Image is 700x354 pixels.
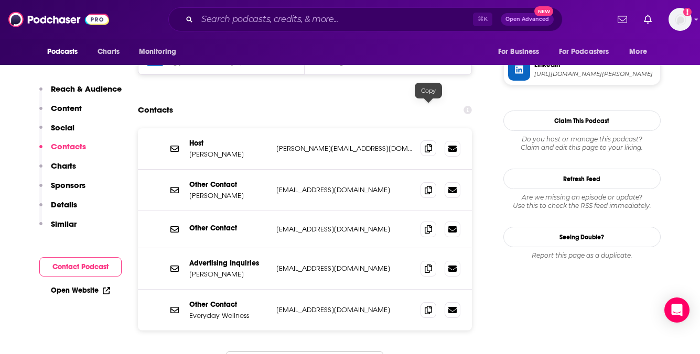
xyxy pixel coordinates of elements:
span: More [629,45,647,59]
p: Sponsors [51,180,85,190]
button: open menu [622,42,660,62]
span: New [534,6,553,16]
p: Social [51,123,74,132]
p: [PERSON_NAME] [189,191,268,200]
span: For Podcasters [559,45,609,59]
span: Logged in as heidi.egloff [669,8,692,31]
button: Refresh Feed [503,169,661,189]
span: Linkedin [534,60,656,70]
a: Open Website [51,286,110,295]
p: Other Contact [189,224,268,233]
span: For Business [498,45,540,59]
p: Details [51,200,77,209]
p: Charts [51,161,76,171]
a: Seeing Double? [503,227,661,247]
button: Sponsors [39,180,85,200]
button: open menu [132,42,190,62]
p: [EMAIL_ADDRESS][DOMAIN_NAME] [276,185,413,194]
p: [EMAIL_ADDRESS][DOMAIN_NAME] [276,225,413,234]
a: Show notifications dropdown [640,10,656,28]
p: Other Contact [189,180,268,189]
p: [EMAIL_ADDRESS][DOMAIN_NAME] [276,305,413,314]
button: Content [39,103,82,123]
a: Charts [91,42,126,62]
button: Contact Podcast [39,257,122,276]
span: ⌘ K [473,13,492,26]
button: open menu [491,42,553,62]
a: Show notifications dropdown [613,10,631,28]
img: Podchaser - Follow, Share and Rate Podcasts [8,9,109,29]
svg: Add a profile image [683,8,692,16]
button: Details [39,200,77,219]
button: Show profile menu [669,8,692,31]
span: Podcasts [47,45,78,59]
span: Open Advanced [505,17,549,22]
span: https://www.linkedin.com/in/cynthia-thurlow-np-50395a9/ [534,70,656,78]
button: Contacts [39,141,86,161]
button: Open AdvancedNew [501,13,554,26]
button: open menu [40,42,92,62]
p: [PERSON_NAME] [189,150,268,159]
div: Are we missing an episode or update? Use this to check the RSS feed immediately. [503,193,661,210]
button: Social [39,123,74,142]
p: [PERSON_NAME][EMAIL_ADDRESS][DOMAIN_NAME] [276,144,413,153]
span: Charts [98,45,120,59]
p: Similar [51,219,77,229]
button: open menu [552,42,624,62]
div: Claim and edit this page to your liking. [503,135,661,152]
p: [PERSON_NAME] [189,270,268,279]
button: Charts [39,161,76,180]
p: Content [51,103,82,113]
button: Reach & Audience [39,84,122,103]
img: User Profile [669,8,692,31]
p: Reach & Audience [51,84,122,94]
div: Copy [415,83,442,98]
span: Do you host or manage this podcast? [503,135,661,143]
div: Report this page as a duplicate. [503,251,661,260]
p: Advertising Inquiries [189,259,268,268]
div: Open Intercom Messenger [664,297,690,323]
h2: Contacts [138,100,173,120]
p: Host [189,139,268,148]
p: Everyday Wellness [189,311,268,320]
button: Claim This Podcast [503,110,661,131]
p: Other Contact [189,300,268,309]
a: Linkedin[URL][DOMAIN_NAME][PERSON_NAME] [508,59,656,81]
p: [EMAIL_ADDRESS][DOMAIN_NAME] [276,264,413,273]
span: Monitoring [139,45,176,59]
p: Contacts [51,141,86,151]
button: Similar [39,219,77,238]
input: Search podcasts, credits, & more... [197,11,473,28]
div: Search podcasts, credits, & more... [168,7,563,31]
